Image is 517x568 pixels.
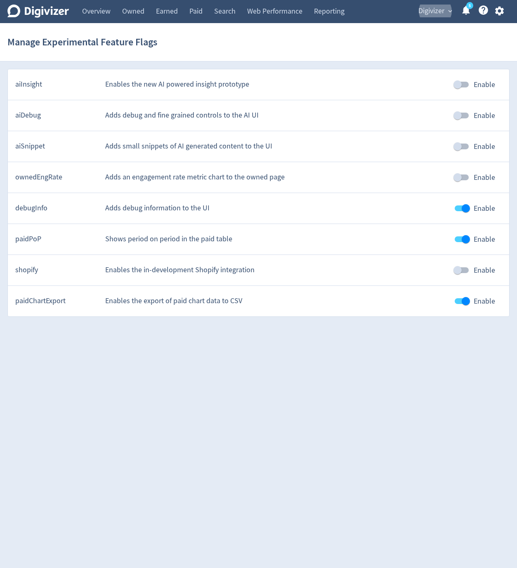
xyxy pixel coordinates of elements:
div: Enables the new AI powered insight prototype [105,79,447,90]
span: Enable [474,265,495,276]
span: Enable [474,203,495,214]
span: Enable [474,110,495,121]
text: 5 [469,3,471,9]
div: aiDebug [15,110,98,120]
div: aiInsight [15,79,98,90]
div: aiSnippet [15,141,98,151]
a: 5 [466,2,473,9]
span: Enable [474,79,495,90]
div: paidChartExport [15,296,98,306]
div: Adds an engagement rate metric chart to the owned page [105,172,447,182]
div: Adds debug information to the UI [105,203,447,213]
button: Digivizer [415,5,454,18]
div: paidPoP [15,234,98,244]
h1: Manage Experimental Feature Flags [7,29,157,55]
div: Shows period on period in the paid table [105,234,447,244]
div: Enables the in-development Shopify integration [105,265,447,275]
div: Adds debug and fine grained controls to the AI UI [105,110,447,120]
div: Adds small snippets of AI generated content to the UI [105,141,447,151]
span: Enable [474,141,495,152]
div: Enables the export of paid chart data to CSV [105,296,447,306]
span: Enable [474,172,495,183]
div: debugInfo [15,203,98,213]
div: ownedEngRate [15,172,98,182]
span: Digivizer [418,5,444,18]
div: shopify [15,265,98,275]
span: expand_more [446,7,454,15]
span: Enable [474,296,495,307]
span: Enable [474,234,495,245]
